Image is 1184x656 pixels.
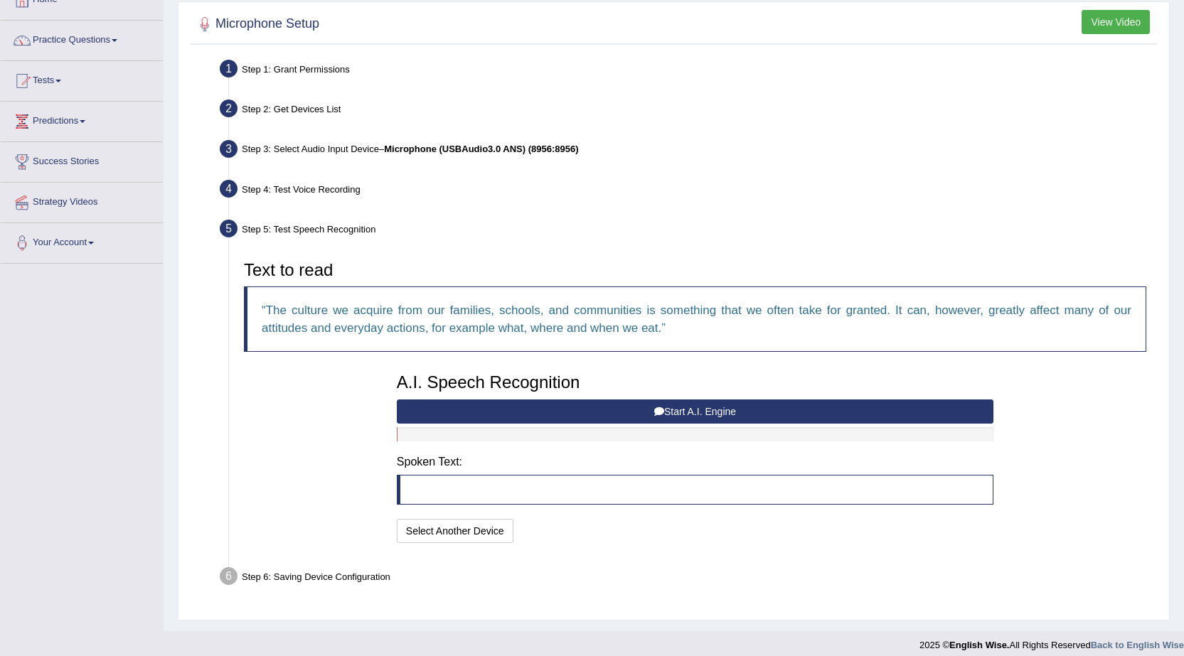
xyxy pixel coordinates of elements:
[1082,10,1150,34] button: View Video
[1091,640,1184,650] a: Back to English Wise
[949,640,1009,650] strong: English Wise.
[1,183,163,218] a: Strategy Videos
[919,631,1184,652] div: 2025 © All Rights Reserved
[384,144,578,154] b: Microphone (USBAudio3.0 ANS) (8956:8956)
[213,55,1163,87] div: Step 1: Grant Permissions
[213,136,1163,167] div: Step 3: Select Audio Input Device
[1,223,163,259] a: Your Account
[194,14,319,35] h2: Microphone Setup
[213,95,1163,127] div: Step 2: Get Devices List
[1,102,163,137] a: Predictions
[1,142,163,178] a: Success Stories
[1,61,163,97] a: Tests
[397,399,993,424] button: Start A.I. Engine
[397,456,993,468] h4: Spoken Text:
[379,144,579,154] span: –
[262,303,1131,335] q: The culture we acquire from our families, schools, and communities is something that we often tak...
[213,176,1163,207] div: Step 4: Test Voice Recording
[213,563,1163,594] div: Step 6: Saving Device Configuration
[397,519,513,543] button: Select Another Device
[1,21,163,56] a: Practice Questions
[244,261,1146,279] h3: Text to read
[397,373,993,392] h3: A.I. Speech Recognition
[213,215,1163,247] div: Step 5: Test Speech Recognition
